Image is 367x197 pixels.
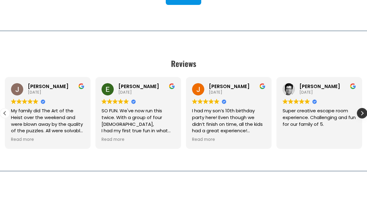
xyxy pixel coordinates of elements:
[283,99,288,104] img: Google
[118,83,175,90] div: [PERSON_NAME]
[124,99,129,104] img: Google
[107,99,112,104] img: Google
[0,109,9,118] div: Previous review
[209,83,265,90] div: [PERSON_NAME]
[203,99,208,104] img: Google
[259,83,265,89] img: Google
[299,83,356,90] div: [PERSON_NAME]
[102,99,107,104] img: Google
[11,137,34,143] span: Read more
[350,83,356,89] img: Google
[209,99,214,104] img: Google
[22,99,27,104] img: Google
[192,99,197,104] img: Google
[17,99,22,104] img: Google
[283,107,356,134] div: Super creative escape room experience. Challenging and fun for our family of 5.
[118,99,123,104] img: Google
[11,83,23,95] img: Joseph Babcock profile picture
[299,99,304,104] img: Google
[102,137,124,143] span: Read more
[288,99,293,104] img: Google
[118,90,175,95] div: [DATE]
[28,83,84,90] div: [PERSON_NAME]
[102,107,175,134] div: SO FUN. We've now run this twice. With a group of four [DEMOGRAPHIC_DATA], I had my first true fu...
[11,99,16,104] img: Google
[192,83,204,95] img: Jim Stevison profile picture
[169,83,175,89] img: Google
[192,137,215,143] span: Read more
[358,109,367,118] div: Next review
[28,99,33,104] img: Google
[192,107,265,134] div: I had my son’s 10th birthday party here! Even though we didn’t finish on time, all the kids had a...
[33,99,38,104] img: Google
[28,90,84,95] div: [DATE]
[198,99,203,104] img: Google
[294,99,299,104] img: Google
[78,83,84,89] img: Google
[214,99,219,104] img: Google
[305,99,310,104] img: Google
[113,99,118,104] img: Google
[11,107,84,134] div: My family did The Art of the Heist over the weekend and were blown away by the quality of the puz...
[209,90,265,95] div: [DATE]
[102,83,114,95] img: Elizabeth Lehtonen profile picture
[299,90,356,95] div: [DATE]
[283,83,295,95] img: Stephen Leahy profile picture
